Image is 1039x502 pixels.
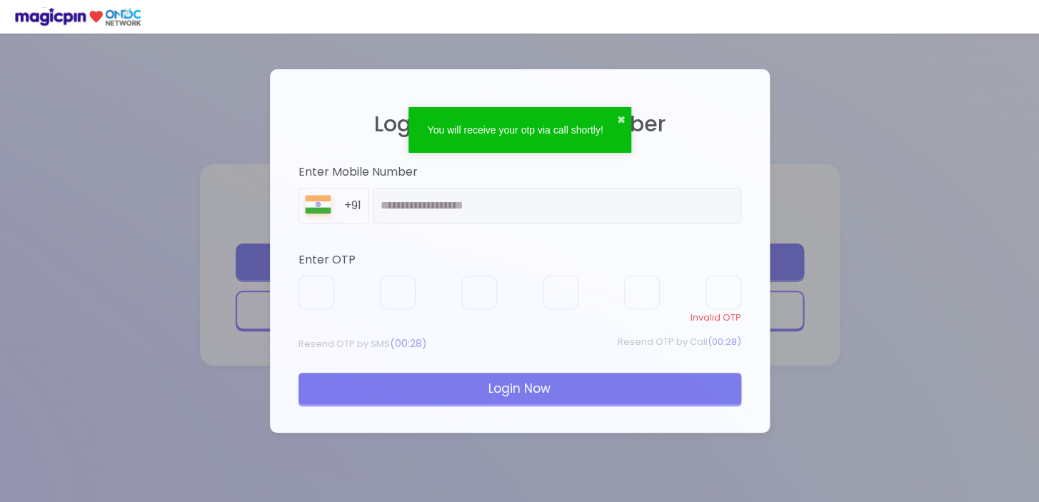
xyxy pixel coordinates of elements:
[298,311,741,325] div: Invalid OTP
[344,198,368,214] div: +91
[298,373,741,404] div: Login Now
[414,123,617,137] div: You will receive your otp via call shortly!
[14,7,141,26] img: ondc-logo-new-small.8a59708e.svg
[298,252,741,268] div: Enter OTP
[617,113,626,127] button: close
[298,164,741,181] div: Enter Mobile Number
[299,192,338,223] img: 8BGLRPwvQ+9ZgAAAAASUVORK5CYII=
[298,112,741,136] h2: Login using mobile number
